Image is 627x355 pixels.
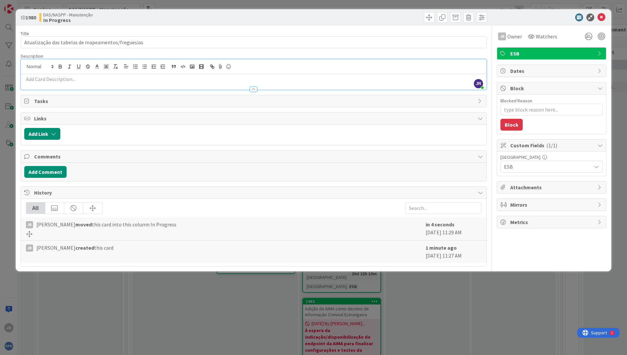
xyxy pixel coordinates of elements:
button: Block [500,119,523,131]
div: All [26,202,45,214]
span: Description [21,53,43,59]
div: [DATE] 11:29 AM [426,220,481,237]
div: 1 [34,3,36,8]
span: ID [21,13,36,21]
span: Metrics [510,218,594,226]
span: ESB [504,162,588,171]
span: Comments [34,153,475,160]
div: JR [26,221,33,228]
b: 1 minute ago [426,244,457,251]
button: Add Comment [24,166,67,178]
span: Owner [507,32,522,40]
div: JR [498,32,506,40]
span: [PERSON_NAME] this card [36,244,113,252]
span: Tasks [34,97,475,105]
span: ESB [510,50,594,57]
b: In Progress [43,17,93,23]
span: Support [14,1,30,9]
span: ( 1/1 ) [546,142,557,149]
span: Links [34,115,475,122]
span: [PERSON_NAME] this card into this column In Progress [36,220,176,228]
div: JR [26,244,33,252]
b: moved [75,221,92,228]
div: [GEOGRAPHIC_DATA] [500,155,603,159]
span: Custom Fields [510,141,594,149]
b: created [75,244,94,251]
span: Watchers [536,32,557,40]
input: Search... [405,202,481,214]
label: Blocked Reason [500,98,532,104]
span: Attachments [510,183,594,191]
span: History [34,189,475,197]
span: Block [510,84,594,92]
b: 1980 [26,14,36,21]
button: Add Link [24,128,60,140]
span: JR [474,79,483,88]
span: DAS/NASPP - Manutenção [43,12,93,17]
b: in 4 seconds [426,221,455,228]
input: type card name here... [21,36,487,48]
div: [DATE] 11:27 AM [426,244,481,260]
span: Dates [510,67,594,75]
span: Mirrors [510,201,594,209]
label: Title [21,31,29,36]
